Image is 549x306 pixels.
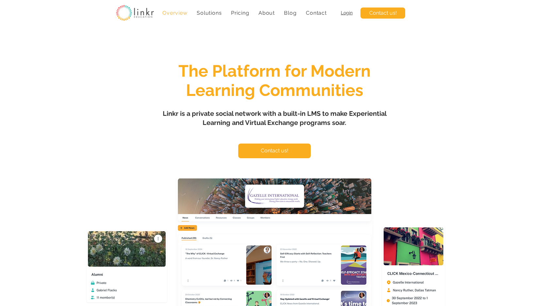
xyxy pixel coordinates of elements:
[258,10,275,16] span: About
[197,10,222,16] span: Solutions
[193,7,225,19] div: Solutions
[162,10,187,16] span: Overview
[238,144,311,158] a: Contact us!
[341,10,353,15] a: Login
[306,10,327,16] span: Contact
[163,110,387,127] span: Linkr is a private social network with a built-in LMS to make Experiential Learning and Virtual E...
[228,7,253,19] a: Pricing
[261,147,288,154] span: Contact us!
[87,231,166,302] img: linkr hero 4.png
[284,10,296,16] span: Blog
[255,7,278,19] div: About
[303,7,330,19] a: Contact
[159,7,330,19] nav: Site
[281,7,300,19] a: Blog
[178,61,371,100] span: The Platform for Modern Learning Communities
[369,9,397,17] span: Contact us!
[360,8,405,19] a: Contact us!
[159,7,191,19] a: Overview
[231,10,249,16] span: Pricing
[116,5,154,21] img: linkr_logo_transparentbg.png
